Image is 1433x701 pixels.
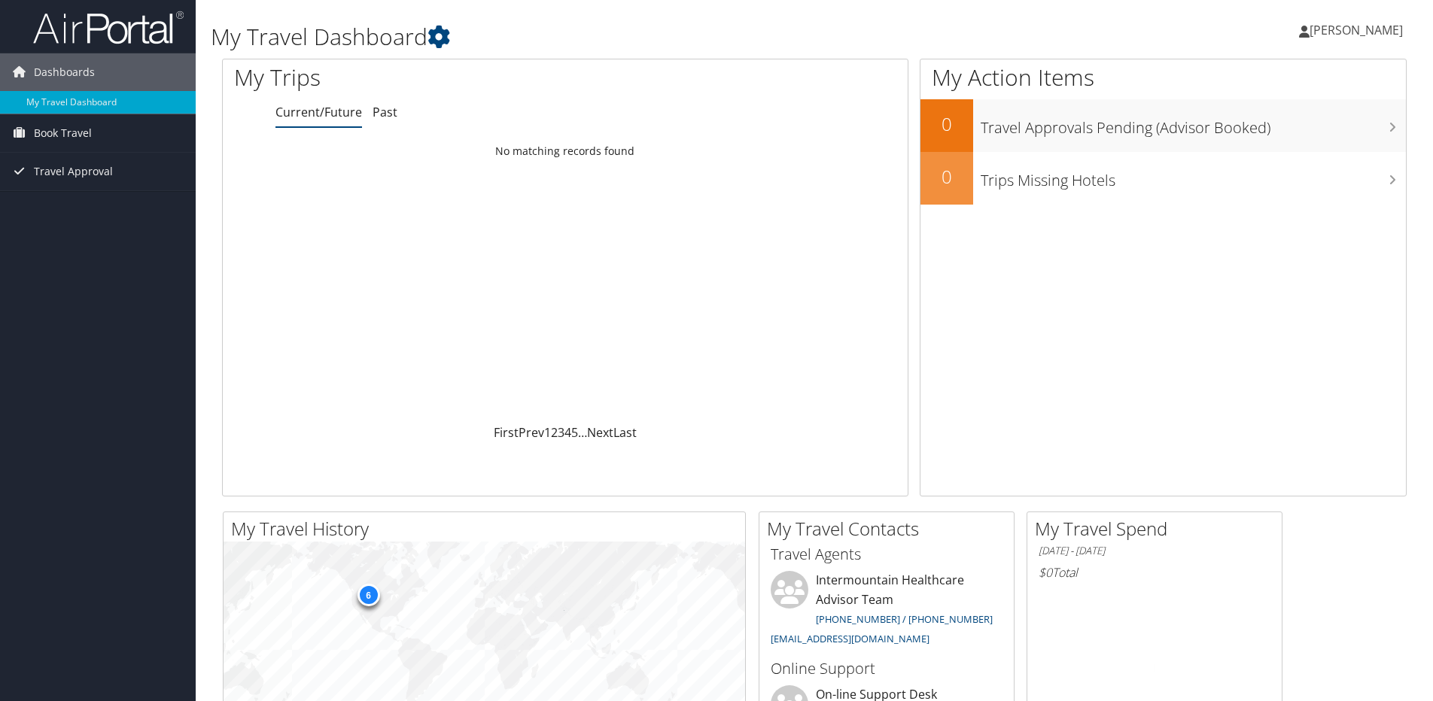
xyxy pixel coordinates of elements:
a: 1 [544,424,551,441]
h2: My Travel History [231,516,745,542]
a: Past [373,104,397,120]
img: airportal-logo.png [33,10,184,45]
div: 6 [357,583,379,605]
a: 3 [558,424,564,441]
a: 2 [551,424,558,441]
a: 4 [564,424,571,441]
a: First [494,424,519,441]
h3: Trips Missing Hotels [981,162,1406,191]
a: Next [587,424,613,441]
h2: My Travel Spend [1035,516,1282,542]
h3: Travel Approvals Pending (Advisor Booked) [981,110,1406,138]
h2: 0 [920,164,973,190]
span: Travel Approval [34,153,113,190]
h1: My Trips [234,62,611,93]
h2: 0 [920,111,973,137]
h1: My Action Items [920,62,1406,93]
a: 0Travel Approvals Pending (Advisor Booked) [920,99,1406,152]
h1: My Travel Dashboard [211,21,1015,53]
a: [EMAIL_ADDRESS][DOMAIN_NAME] [771,632,929,645]
h6: Total [1039,564,1270,581]
a: [PERSON_NAME] [1299,8,1418,53]
a: 0Trips Missing Hotels [920,152,1406,205]
span: $0 [1039,564,1052,581]
h2: My Travel Contacts [767,516,1014,542]
span: Book Travel [34,114,92,152]
h3: Online Support [771,658,1002,679]
a: [PHONE_NUMBER] / [PHONE_NUMBER] [816,612,993,626]
span: Dashboards [34,53,95,91]
a: Last [613,424,637,441]
h3: Travel Agents [771,544,1002,565]
h6: [DATE] - [DATE] [1039,544,1270,558]
span: … [578,424,587,441]
td: No matching records found [223,138,908,165]
a: 5 [571,424,578,441]
span: [PERSON_NAME] [1310,22,1403,38]
a: Prev [519,424,544,441]
li: Intermountain Healthcare Advisor Team [763,571,1010,651]
a: Current/Future [275,104,362,120]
